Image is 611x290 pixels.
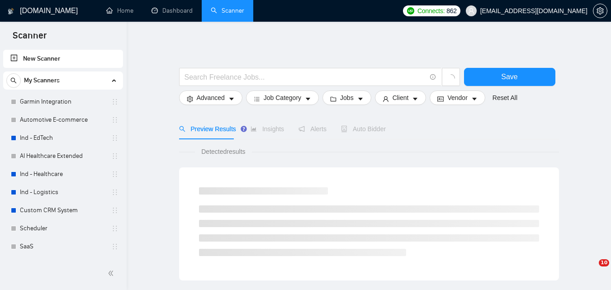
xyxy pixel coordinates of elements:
[599,259,609,266] span: 10
[20,183,106,201] a: Ind - Logistics
[111,243,118,250] span: holder
[20,201,106,219] a: Custom CRM System
[195,147,251,157] span: Detected results
[3,50,123,68] li: New Scanner
[305,95,311,102] span: caret-down
[593,7,607,14] span: setting
[111,225,118,232] span: holder
[179,90,242,105] button: settingAdvancedcaret-down
[10,50,116,68] a: New Scanner
[8,4,14,19] img: logo
[417,6,445,16] span: Connects:
[111,116,118,124] span: holder
[341,126,347,132] span: robot
[593,7,607,14] a: setting
[446,6,456,16] span: 862
[20,256,106,274] a: Ind - E-commerce
[20,165,106,183] a: Ind - Healthcare
[383,95,389,102] span: user
[24,71,60,90] span: My Scanners
[187,95,193,102] span: setting
[322,90,371,105] button: folderJobscaret-down
[5,29,54,48] span: Scanner
[298,125,327,133] span: Alerts
[211,7,244,14] a: searchScanner
[298,126,305,132] span: notification
[152,7,193,14] a: dashboardDashboard
[185,71,426,83] input: Search Freelance Jobs...
[375,90,426,105] button: userClientcaret-down
[20,93,106,111] a: Garmin Integration
[580,259,602,281] iframe: Intercom live chat
[471,95,478,102] span: caret-down
[437,95,444,102] span: idcard
[393,93,409,103] span: Client
[197,93,225,103] span: Advanced
[228,95,235,102] span: caret-down
[251,126,257,132] span: area-chart
[111,134,118,142] span: holder
[106,7,133,14] a: homeHome
[20,147,106,165] a: AI Healthcare Extended
[108,269,117,278] span: double-left
[251,125,284,133] span: Insights
[20,219,106,238] a: Scheduler
[447,74,455,82] span: loading
[430,74,436,80] span: info-circle
[20,111,106,129] a: Automotive E-commerce
[407,7,414,14] img: upwork-logo.png
[240,125,248,133] div: Tooltip anchor
[254,95,260,102] span: bars
[179,125,236,133] span: Preview Results
[330,95,336,102] span: folder
[111,98,118,105] span: holder
[593,4,607,18] button: setting
[357,95,364,102] span: caret-down
[264,93,301,103] span: Job Category
[111,207,118,214] span: holder
[111,152,118,160] span: holder
[6,73,21,88] button: search
[246,90,319,105] button: barsJob Categorycaret-down
[111,189,118,196] span: holder
[20,129,106,147] a: Ind - EdTech
[468,8,474,14] span: user
[179,126,185,132] span: search
[20,238,106,256] a: SaaS
[447,93,467,103] span: Vendor
[493,93,517,103] a: Reset All
[111,171,118,178] span: holder
[7,77,20,84] span: search
[341,125,386,133] span: Auto Bidder
[430,90,485,105] button: idcardVendorcaret-down
[340,93,354,103] span: Jobs
[501,71,517,82] span: Save
[464,68,555,86] button: Save
[412,95,418,102] span: caret-down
